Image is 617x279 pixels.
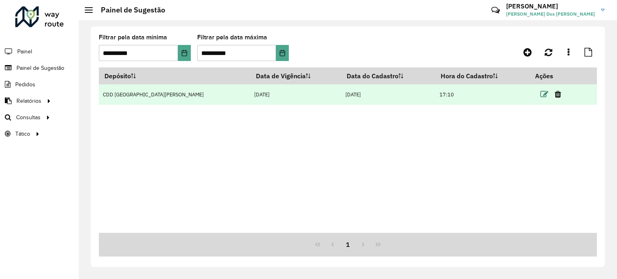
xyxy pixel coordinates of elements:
h2: Painel de Sugestão [93,6,165,14]
button: Choose Date [178,45,191,61]
span: [PERSON_NAME] Dos [PERSON_NAME] [506,10,595,18]
td: [DATE] [341,84,435,105]
th: Ações [530,67,578,84]
label: Filtrar pela data mínima [99,33,167,42]
button: Choose Date [276,45,289,61]
span: Relatórios [16,97,41,105]
a: Contato Rápido [487,2,504,19]
h3: [PERSON_NAME] [506,2,595,10]
th: Hora do Cadastro [435,67,530,84]
span: Consultas [16,113,41,122]
th: Depósito [99,67,250,84]
span: Pedidos [15,80,35,89]
label: Filtrar pela data máxima [197,33,267,42]
th: Data de Vigência [250,67,341,84]
a: Editar [540,89,548,100]
td: [DATE] [250,84,341,105]
span: Painel [17,47,32,56]
button: 1 [340,237,355,252]
a: Excluir [555,89,561,100]
td: 17:10 [435,84,530,105]
th: Data do Cadastro [341,67,435,84]
span: Tático [15,130,30,138]
td: CDD [GEOGRAPHIC_DATA][PERSON_NAME] [99,84,250,105]
span: Painel de Sugestão [16,64,64,72]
